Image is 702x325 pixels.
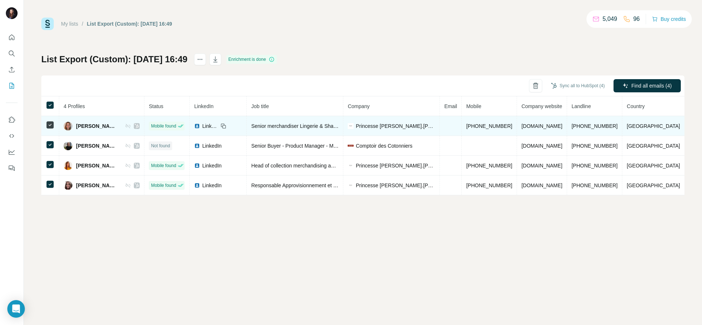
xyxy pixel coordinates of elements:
span: Mobile found [151,162,176,169]
button: Quick start [6,31,18,44]
img: Avatar [64,122,72,130]
ringoverc2c-number-84e06f14122c: [PHONE_NUMBER] [466,163,512,169]
span: [DOMAIN_NAME] [521,143,562,149]
div: List Export (Custom): [DATE] 16:49 [87,20,172,27]
span: [PERSON_NAME] [76,162,118,169]
span: [PERSON_NAME] [76,122,118,130]
ringoverc2c-number-84e06f14122c: [PHONE_NUMBER] [466,123,512,129]
ringoverc2c-number-84e06f14122c: [PHONE_NUMBER] [466,182,512,188]
span: [GEOGRAPHIC_DATA] [627,163,680,169]
button: Sync all to HubSpot (4) [546,80,610,91]
span: [GEOGRAPHIC_DATA] [627,143,680,149]
span: [GEOGRAPHIC_DATA] [627,182,680,188]
span: Princesse [PERSON_NAME].[PERSON_NAME] [356,162,435,169]
span: LinkedIn [202,182,222,189]
span: Landline [571,103,591,109]
li: / [82,20,83,27]
ringoverc2c-84e06f14122c: Call with Ringover [571,123,618,129]
img: LinkedIn logo [194,123,200,129]
button: Find all emails (4) [614,79,681,92]
span: Not found [151,143,170,149]
img: company-logo [348,123,354,129]
span: Princesse [PERSON_NAME].[PERSON_NAME] [356,122,435,130]
span: [DOMAIN_NAME] [521,163,562,169]
span: LinkedIn [202,122,218,130]
button: My lists [6,79,18,92]
img: Avatar [6,7,18,19]
div: Open Intercom Messenger [7,300,25,318]
ringoverc2c-number-84e06f14122c: [PHONE_NUMBER] [571,163,618,169]
button: Dashboard [6,145,18,159]
span: Comptoir des Cotonniers [356,142,412,149]
span: LinkedIn [194,103,214,109]
ringoverc2c-84e06f14122c: Call with Ringover [571,143,618,149]
span: Mobile found [151,123,176,129]
button: Enrich CSV [6,63,18,76]
span: Princesse [PERSON_NAME].[PERSON_NAME] [356,182,435,189]
ringoverc2c-number-84e06f14122c: [PHONE_NUMBER] [571,123,618,129]
img: LinkedIn logo [194,163,200,169]
img: Avatar [64,181,72,190]
ringoverc2c-84e06f14122c: Call with Ringover [571,163,618,169]
span: Job title [251,103,269,109]
img: company-logo [348,182,354,188]
ringoverc2c-number-84e06f14122c: [PHONE_NUMBER] [571,143,618,149]
span: Head of collection merchandising and planning [251,163,357,169]
img: Avatar [64,141,72,150]
span: Email [444,103,457,109]
span: [DOMAIN_NAME] [521,182,562,188]
span: Company [348,103,370,109]
ringoverc2c-84e06f14122c: Call with Ringover [466,163,512,169]
button: Buy credits [652,14,686,24]
ringoverc2c-84e06f14122c: Call with Ringover [466,182,512,188]
div: Enrichment is done [226,55,277,64]
img: Avatar [64,161,72,170]
span: LinkedIn [202,142,222,149]
span: LinkedIn [202,162,222,169]
span: Mobile found [151,182,176,189]
span: Find all emails (4) [631,82,672,89]
span: 4 Profiles [64,103,85,109]
span: Senior Buyer - Product Manager - Merchandiser [251,143,360,149]
span: Company website [521,103,562,109]
img: company-logo [348,163,354,169]
ringoverc2c-84e06f14122c: Call with Ringover [466,123,512,129]
img: LinkedIn logo [194,182,200,188]
img: LinkedIn logo [194,143,200,149]
a: My lists [61,21,78,27]
img: company-logo [348,145,354,147]
button: Feedback [6,162,18,175]
button: Use Surfe API [6,129,18,143]
span: Country [627,103,645,109]
span: Senior merchandiser Lingerie & Shaker Princesse tam tam [251,123,384,129]
span: [PERSON_NAME] [76,182,118,189]
ringoverc2c-84e06f14122c: Call with Ringover [571,182,618,188]
span: Responsable Approvisionnement et Stocks [251,182,348,188]
p: 5,049 [603,15,617,23]
span: Mobile [466,103,481,109]
span: [GEOGRAPHIC_DATA] [627,123,680,129]
button: actions [194,53,206,65]
button: Search [6,47,18,60]
span: [DOMAIN_NAME] [521,123,562,129]
span: Status [149,103,163,109]
img: Surfe Logo [41,18,54,30]
h1: List Export (Custom): [DATE] 16:49 [41,53,188,65]
span: [PERSON_NAME] [76,142,118,149]
ringoverc2c-number-84e06f14122c: [PHONE_NUMBER] [571,182,618,188]
p: 96 [633,15,640,23]
button: Use Surfe on LinkedIn [6,113,18,126]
